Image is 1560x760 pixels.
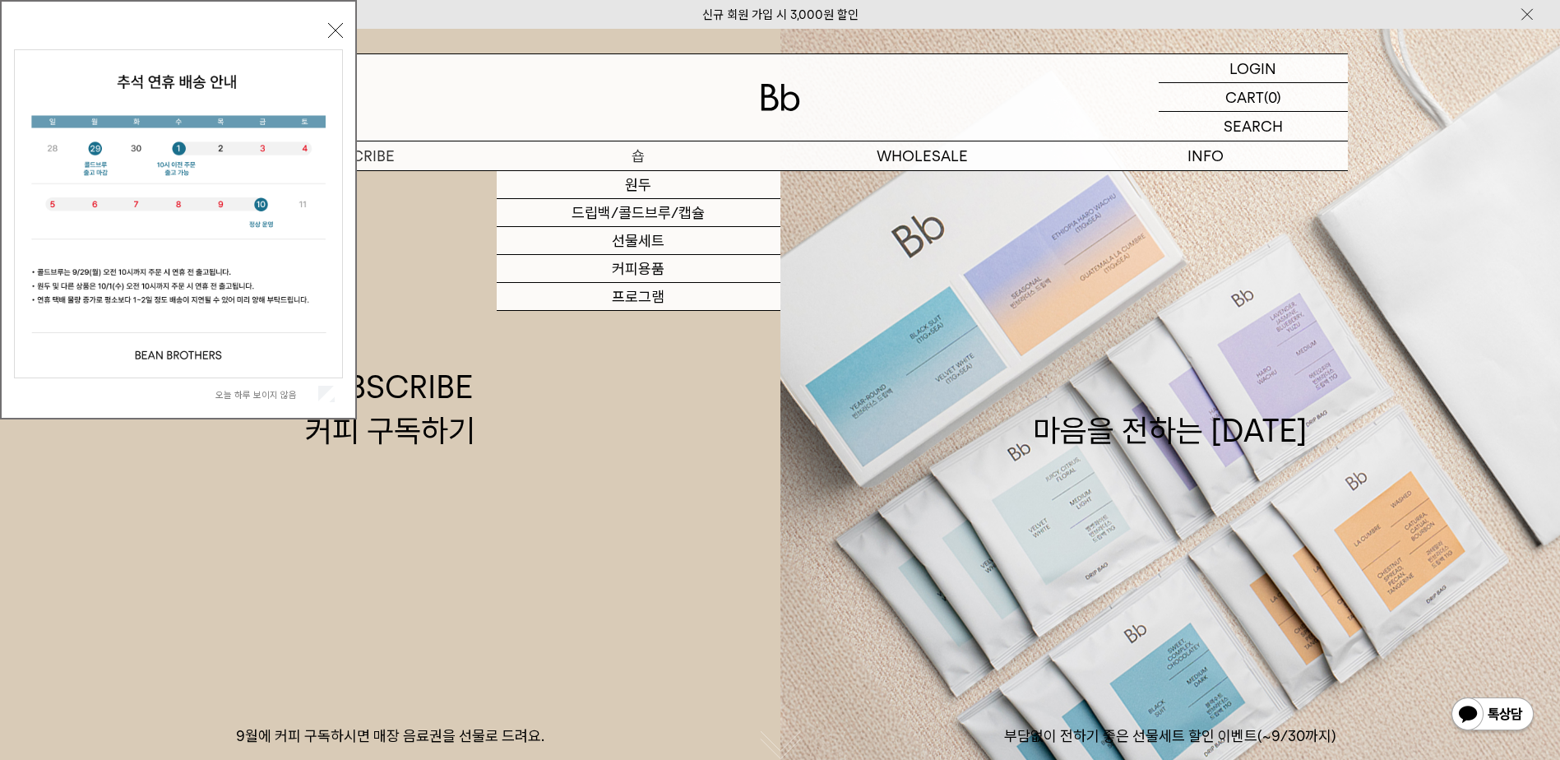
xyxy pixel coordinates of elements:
a: 커피용품 [497,255,780,283]
img: 로고 [761,84,800,111]
p: INFO [1064,141,1348,170]
p: SEARCH [1224,112,1283,141]
a: 프로그램 [497,283,780,311]
div: 마음을 전하는 [DATE] [1033,365,1308,452]
a: CART (0) [1159,83,1348,112]
a: 신규 회원 가입 시 3,000원 할인 [702,7,859,22]
a: 원두 [497,171,780,199]
img: 5e4d662c6b1424087153c0055ceb1a13_140731.jpg [15,50,342,378]
p: CART [1225,83,1264,111]
a: LOGIN [1159,54,1348,83]
p: LOGIN [1229,54,1276,82]
a: 드립백/콜드브루/캡슐 [497,199,780,227]
a: 선물세트 [497,227,780,255]
p: (0) [1264,83,1281,111]
a: 숍 [497,141,780,170]
button: 닫기 [328,23,343,38]
div: SUBSCRIBE 커피 구독하기 [305,365,475,452]
p: WHOLESALE [780,141,1064,170]
label: 오늘 하루 보이지 않음 [215,389,315,401]
img: 카카오톡 채널 1:1 채팅 버튼 [1450,696,1535,735]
